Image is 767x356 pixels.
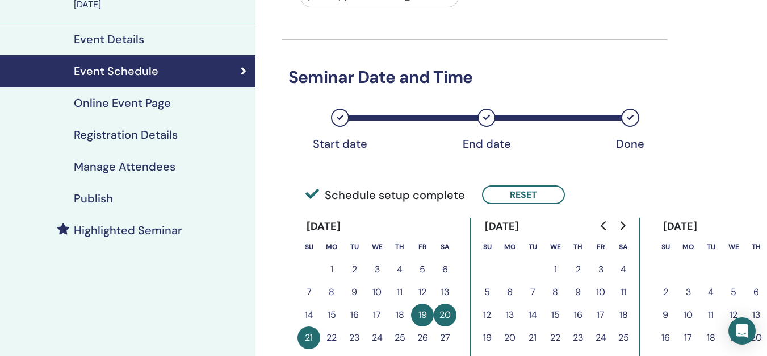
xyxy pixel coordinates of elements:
button: 12 [476,304,498,326]
button: 14 [521,304,544,326]
div: Start date [312,137,368,151]
h4: Publish [74,192,113,205]
button: 25 [388,326,411,349]
button: 11 [699,304,722,326]
button: 8 [320,281,343,304]
button: 7 [521,281,544,304]
button: 12 [411,281,434,304]
button: 5 [722,281,745,304]
button: 26 [411,326,434,349]
div: [DATE] [297,218,350,235]
button: 24 [366,326,388,349]
th: Monday [677,235,699,258]
button: 16 [654,326,677,349]
button: 19 [476,326,498,349]
button: 4 [612,258,635,281]
button: 16 [567,304,589,326]
th: Sunday [476,235,498,258]
button: 3 [677,281,699,304]
button: 1 [320,258,343,281]
button: 10 [366,281,388,304]
button: 17 [589,304,612,326]
th: Tuesday [699,235,722,258]
th: Thursday [567,235,589,258]
button: 13 [498,304,521,326]
button: 10 [589,281,612,304]
th: Thursday [388,235,411,258]
h4: Highlighted Seminar [74,223,182,237]
button: 3 [366,258,388,281]
th: Wednesday [544,235,567,258]
th: Saturday [612,235,635,258]
th: Wednesday [722,235,745,258]
th: Friday [589,235,612,258]
th: Sunday [297,235,320,258]
button: 9 [343,281,366,304]
button: 18 [388,304,411,326]
button: 23 [567,326,589,349]
button: 21 [297,326,320,349]
button: 22 [544,326,567,349]
button: Go to previous month [595,214,613,237]
button: 25 [612,326,635,349]
button: 4 [699,281,722,304]
button: 21 [521,326,544,349]
div: Open Intercom Messenger [728,317,756,345]
button: 11 [612,281,635,304]
button: 3 [589,258,612,281]
button: 16 [343,304,366,326]
th: Friday [411,235,434,258]
button: 15 [320,304,343,326]
button: 19 [722,326,745,349]
h4: Online Event Page [74,96,171,110]
button: Go to next month [613,214,631,237]
h4: Manage Attendees [74,160,175,173]
button: 5 [476,281,498,304]
button: 20 [434,304,456,326]
button: 18 [612,304,635,326]
button: 8 [544,281,567,304]
button: 17 [677,326,699,349]
div: [DATE] [654,218,707,235]
th: Sunday [654,235,677,258]
button: 9 [654,304,677,326]
th: Monday [498,235,521,258]
button: 19 [411,304,434,326]
button: 2 [567,258,589,281]
button: 15 [544,304,567,326]
button: 18 [699,326,722,349]
th: Monday [320,235,343,258]
button: 5 [411,258,434,281]
button: 23 [343,326,366,349]
button: 9 [567,281,589,304]
div: [DATE] [476,218,529,235]
div: End date [458,137,515,151]
button: 24 [589,326,612,349]
h4: Event Details [74,32,144,46]
button: 22 [320,326,343,349]
button: 12 [722,304,745,326]
button: 13 [434,281,456,304]
button: 6 [498,281,521,304]
button: 4 [388,258,411,281]
th: Tuesday [343,235,366,258]
button: 20 [498,326,521,349]
button: 10 [677,304,699,326]
button: 2 [343,258,366,281]
th: Tuesday [521,235,544,258]
h4: Event Schedule [74,64,158,78]
h3: Seminar Date and Time [282,67,667,88]
th: Saturday [434,235,456,258]
button: 14 [297,304,320,326]
button: 17 [366,304,388,326]
button: 2 [654,281,677,304]
th: Wednesday [366,235,388,258]
button: 27 [434,326,456,349]
button: 11 [388,281,411,304]
button: Reset [482,185,565,204]
button: 6 [434,258,456,281]
h4: Registration Details [74,128,178,142]
div: Done [602,137,659,151]
span: Schedule setup complete [305,187,465,204]
button: 1 [544,258,567,281]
